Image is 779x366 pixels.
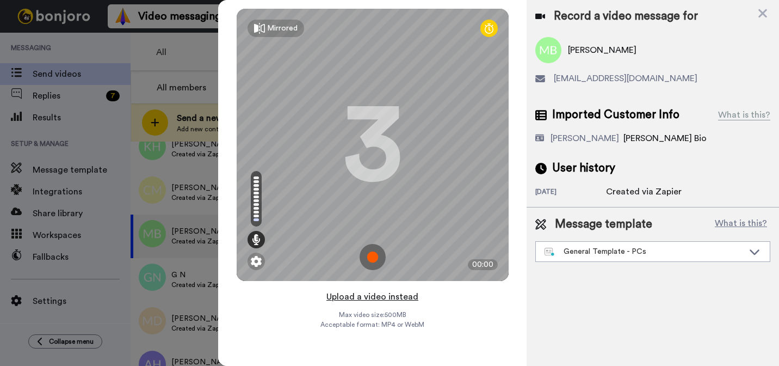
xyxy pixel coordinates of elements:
button: Upload a video instead [323,290,422,304]
img: nextgen-template.svg [545,248,555,257]
span: User history [552,160,615,176]
button: What is this? [712,216,770,233]
span: Max video size: 500 MB [339,310,406,319]
span: Acceptable format: MP4 or WebM [320,320,424,329]
div: [DATE] [535,187,606,198]
span: [PERSON_NAME] Bio [623,134,707,143]
span: [EMAIL_ADDRESS][DOMAIN_NAME] [554,72,697,85]
span: Message template [555,216,652,233]
div: General Template - PCs [545,246,744,257]
div: Created via Zapier [606,185,682,198]
div: [PERSON_NAME] [551,132,619,145]
span: Imported Customer Info [552,107,679,123]
img: ic_gear.svg [251,256,262,267]
div: What is this? [718,108,770,121]
img: ic_record_start.svg [360,244,386,270]
div: 3 [343,104,403,186]
div: 00:00 [468,259,498,270]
